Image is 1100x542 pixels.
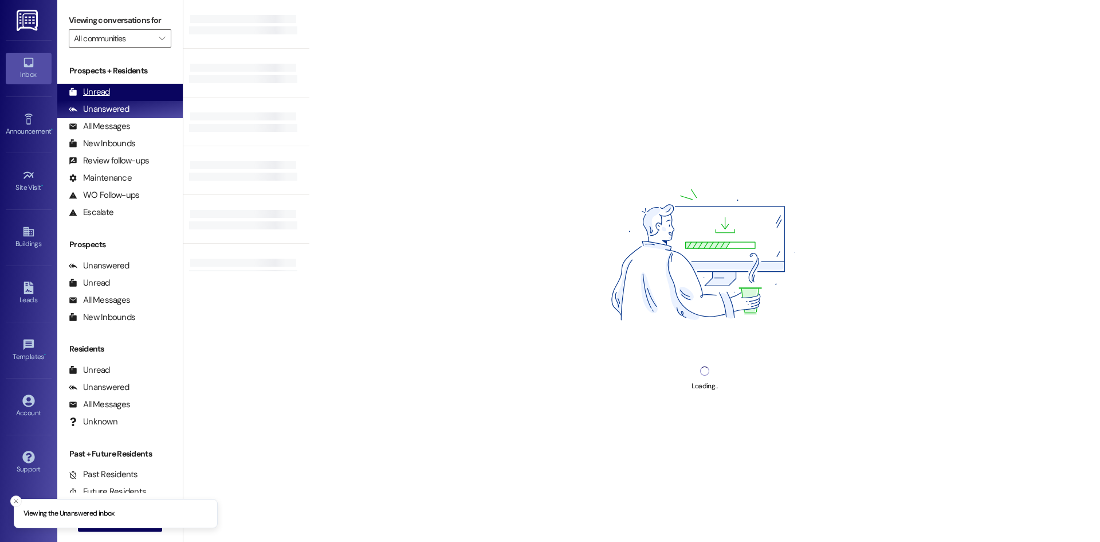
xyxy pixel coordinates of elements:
div: Future Residents [69,486,146,498]
a: Templates • [6,335,52,366]
div: Maintenance [69,172,132,184]
a: Buildings [6,222,52,253]
div: Unanswered [69,103,129,115]
button: Close toast [10,496,22,507]
a: Support [6,447,52,478]
div: WO Follow-ups [69,189,139,201]
div: Unread [69,277,110,289]
span: • [41,182,43,190]
img: ResiDesk Logo [17,10,40,31]
a: Leads [6,278,52,309]
div: Unanswered [69,381,129,393]
div: New Inbounds [69,138,135,150]
a: Account [6,391,52,422]
a: Site Visit • [6,166,52,197]
div: All Messages [69,294,130,306]
p: Viewing the Unanswered inbox [23,509,115,519]
div: All Messages [69,399,130,411]
div: Review follow-ups [69,155,149,167]
div: Prospects [57,239,183,251]
span: • [44,351,46,359]
a: Inbox [6,53,52,84]
i:  [159,34,165,43]
div: Past + Future Residents [57,448,183,460]
div: Unread [69,86,110,98]
div: Residents [57,343,183,355]
div: Prospects + Residents [57,65,183,77]
div: Unknown [69,416,117,428]
div: Escalate [69,206,113,219]
span: • [51,126,53,134]
div: Unread [69,364,110,376]
div: All Messages [69,120,130,132]
div: Past Residents [69,469,138,481]
input: All communities [74,29,153,48]
div: Unanswered [69,260,129,272]
div: New Inbounds [69,311,135,323]
label: Viewing conversations for [69,11,171,29]
div: Loading... [692,380,717,392]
